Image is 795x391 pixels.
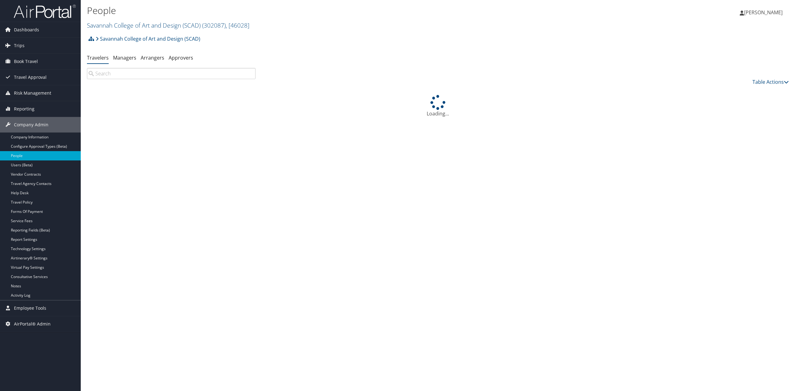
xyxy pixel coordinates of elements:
span: [PERSON_NAME] [744,9,783,16]
span: Travel Approval [14,70,47,85]
a: Managers [113,54,136,61]
span: Book Travel [14,54,38,69]
h1: People [87,4,555,17]
span: Risk Management [14,85,51,101]
a: Savannah College of Art and Design (SCAD) [96,33,200,45]
a: Approvers [169,54,193,61]
span: Employee Tools [14,300,46,316]
span: , [ 46028 ] [226,21,249,29]
img: airportal-logo.png [14,4,76,19]
a: Table Actions [752,79,789,85]
div: Loading... [87,95,789,117]
span: Dashboards [14,22,39,38]
span: Reporting [14,101,34,117]
span: ( 302087 ) [202,21,226,29]
span: AirPortal® Admin [14,316,51,332]
a: [PERSON_NAME] [740,3,789,22]
span: Trips [14,38,25,53]
span: Company Admin [14,117,48,133]
a: Savannah College of Art and Design (SCAD) [87,21,249,29]
a: Arrangers [141,54,164,61]
a: Travelers [87,54,109,61]
input: Search [87,68,256,79]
